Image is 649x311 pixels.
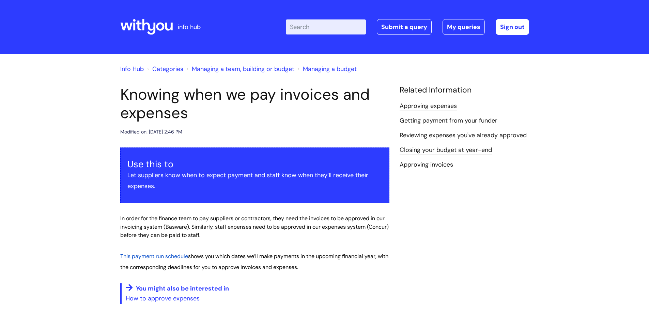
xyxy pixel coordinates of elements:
[496,19,529,35] a: Sign out
[120,215,389,239] span: In order for the finance team to pay suppliers or contractors, they need the invoices to be appro...
[120,253,188,260] span: This payment run schedule
[400,131,527,140] a: Reviewing expenses you've already approved
[178,22,201,32] p: info hub
[120,252,188,260] a: This payment run schedule
[443,19,485,35] a: My queries
[400,85,529,95] h4: Related Information
[127,159,382,170] h3: Use this to
[303,65,357,73] a: Managing a budget
[126,294,200,302] a: How to approve expenses
[286,19,529,35] div: | -
[120,65,144,73] a: Info Hub
[377,19,432,35] a: Submit a query
[400,146,492,155] a: Closing your budget at year-end
[192,65,294,73] a: Managing a team, building or budget
[185,63,294,74] li: Managing a team, building or budget
[286,19,366,34] input: Search
[152,65,183,73] a: Categories
[120,85,389,122] h1: Knowing when we pay invoices and expenses
[400,102,457,111] a: Approving expenses
[136,284,229,293] span: You might also be interested in
[400,160,453,169] a: Approving invoices
[120,128,182,136] div: Modified on: [DATE] 2:46 PM
[145,63,183,74] li: Solution home
[296,63,357,74] li: Managing a budget
[127,170,382,192] p: Let suppliers know when to expect payment and staff know when they’ll receive their expenses.
[120,253,388,271] span: shows you which dates we’ll make payments in the upcoming financial year, with the corresponding ...
[400,116,497,125] a: Getting payment from your funder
